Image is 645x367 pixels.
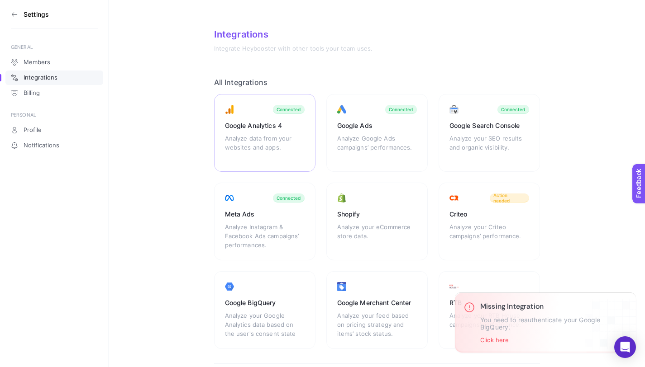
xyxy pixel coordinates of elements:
[24,59,50,66] span: Members
[337,210,417,219] div: Shopify
[24,74,57,81] span: Integrations
[11,111,98,118] div: PERSONAL
[493,193,526,203] span: Action needed
[24,127,42,134] span: Profile
[5,71,103,85] a: Integrations
[11,43,98,51] div: GENERAL
[225,298,305,307] div: Google BigQuery
[5,86,103,100] a: Billing
[501,107,526,112] div: Connected
[337,134,417,161] div: Analyze Google Ads campaigns’ performances.
[277,107,301,112] div: Connected
[449,210,529,219] div: Criteo
[225,222,305,249] div: Analyze Instagram & Facebook Ads campaigns’ performances.
[480,316,627,331] p: You need to reauthenticate your Google BigQuery.
[480,302,627,311] h3: Missing Integration
[24,11,49,18] h3: Settings
[214,29,540,40] div: Integrations
[5,3,34,10] span: Feedback
[480,336,509,343] button: Click here
[214,78,540,87] h2: All Integrations
[337,311,417,338] div: Analyze your feed based on pricing strategy and items’ stock status.
[449,298,529,307] div: RTB
[449,222,529,249] div: Analyze your Criteo campaigns’ performance.
[337,121,417,130] div: Google Ads
[5,138,103,153] a: Notifications
[5,123,103,137] a: Profile
[449,121,529,130] div: Google Search Console
[337,298,417,307] div: Google Merchant Center
[449,134,529,161] div: Analyze your SEO results and organic visibility.
[225,134,305,161] div: Analyze data from your websites and apps.
[214,45,540,52] div: Integrate Heybooster with other tools your team uses.
[225,210,305,219] div: Meta Ads
[449,311,529,338] div: Analyze your RTB House campaigns’ performance.
[337,222,417,249] div: Analyze your eCommerce store data.
[225,311,305,338] div: Analyze your Google Analytics data based on the user's consent state
[5,55,103,70] a: Members
[225,121,305,130] div: Google Analytics 4
[24,89,40,97] span: Billing
[24,142,59,149] span: Notifications
[277,195,301,201] div: Connected
[614,336,636,358] div: Open Intercom Messenger
[389,107,413,112] div: Connected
